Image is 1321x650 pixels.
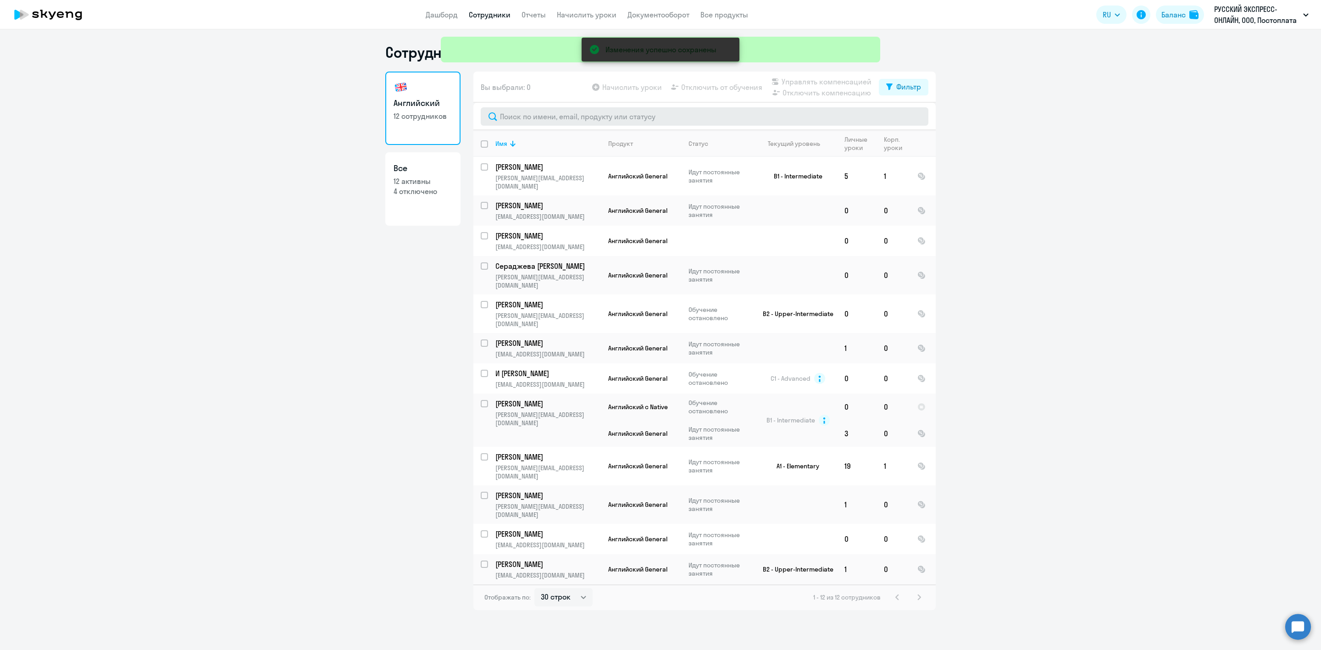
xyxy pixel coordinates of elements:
[495,529,599,539] p: [PERSON_NAME]
[495,571,600,579] p: [EMAIL_ADDRESS][DOMAIN_NAME]
[877,485,910,524] td: 0
[688,267,751,283] p: Идут постоянные занятия
[385,72,461,145] a: Английский12 сотрудников
[837,157,877,195] td: 5
[877,420,910,447] td: 0
[884,135,910,152] div: Корп. уроки
[495,243,600,251] p: [EMAIL_ADDRESS][DOMAIN_NAME]
[877,226,910,256] td: 0
[1096,6,1127,24] button: RU
[688,340,751,356] p: Идут постоянные занятия
[1103,9,1111,20] span: RU
[495,174,600,190] p: [PERSON_NAME][EMAIL_ADDRESS][DOMAIN_NAME]
[608,535,667,543] span: Английский General
[495,529,600,539] a: [PERSON_NAME]
[608,139,633,148] div: Продукт
[837,256,877,294] td: 0
[688,458,751,474] p: Идут постоянные занятия
[608,172,667,180] span: Английский General
[837,524,877,554] td: 0
[688,306,751,322] p: Обучение остановлено
[688,139,708,148] div: Статус
[495,452,599,462] p: [PERSON_NAME]
[688,425,751,442] p: Идут постоянные занятия
[837,294,877,333] td: 0
[752,157,837,195] td: B1 - Intermediate
[495,338,599,348] p: [PERSON_NAME]
[385,43,467,61] h1: Сотрудники
[877,394,910,420] td: 0
[495,212,600,221] p: [EMAIL_ADDRESS][DOMAIN_NAME]
[484,593,531,601] span: Отображать по:
[688,370,751,387] p: Обучение остановлено
[608,344,667,352] span: Английский General
[385,152,461,226] a: Все12 активны4 отключено
[394,186,452,196] p: 4 отключено
[495,162,599,172] p: [PERSON_NAME]
[495,231,599,241] p: [PERSON_NAME]
[752,447,837,485] td: A1 - Elementary
[495,399,600,409] a: [PERSON_NAME]
[608,374,667,383] span: Английский General
[495,139,507,148] div: Имя
[766,416,815,424] span: B1 - Intermediate
[837,447,877,485] td: 19
[495,311,600,328] p: [PERSON_NAME][EMAIL_ADDRESS][DOMAIN_NAME]
[394,162,452,174] h3: Все
[495,261,599,271] p: Сераджева [PERSON_NAME]
[495,411,600,427] p: [PERSON_NAME][EMAIL_ADDRESS][DOMAIN_NAME]
[495,200,599,211] p: [PERSON_NAME]
[608,403,668,411] span: Английский с Native
[688,202,751,219] p: Идут постоянные занятия
[495,162,600,172] a: [PERSON_NAME]
[877,195,910,226] td: 0
[688,561,751,578] p: Идут постоянные занятия
[688,531,751,547] p: Идут постоянные занятия
[495,139,600,148] div: Имя
[495,368,600,378] a: И [PERSON_NAME]
[394,80,408,94] img: english
[495,380,600,389] p: [EMAIL_ADDRESS][DOMAIN_NAME]
[605,44,716,55] div: Изменения успешно сохранены
[495,399,599,409] p: [PERSON_NAME]
[495,300,599,310] p: [PERSON_NAME]
[495,559,600,569] a: [PERSON_NAME]
[759,139,837,148] div: Текущий уровень
[495,338,600,348] a: [PERSON_NAME]
[752,554,837,584] td: B2 - Upper-Intermediate
[771,374,810,383] span: C1 - Advanced
[495,490,600,500] a: [PERSON_NAME]
[837,394,877,420] td: 0
[837,363,877,394] td: 0
[608,271,667,279] span: Английский General
[813,593,881,601] span: 1 - 12 из 12 сотрудников
[495,368,599,378] p: И [PERSON_NAME]
[877,294,910,333] td: 0
[495,490,599,500] p: [PERSON_NAME]
[608,206,667,215] span: Английский General
[608,500,667,509] span: Английский General
[495,200,600,211] a: [PERSON_NAME]
[1210,4,1313,26] button: РУССКИЙ ЭКСПРЕСС-ОНЛАЙН, ООО, Постоплата СФ 50/50
[688,496,751,513] p: Идут постоянные занятия
[877,256,910,294] td: 0
[481,82,531,93] span: Вы выбрали: 0
[608,429,667,438] span: Английский General
[495,502,600,519] p: [PERSON_NAME][EMAIL_ADDRESS][DOMAIN_NAME]
[495,300,600,310] a: [PERSON_NAME]
[394,176,452,186] p: 12 активны
[1189,10,1199,19] img: balance
[495,231,600,241] a: [PERSON_NAME]
[837,333,877,363] td: 1
[877,554,910,584] td: 0
[688,168,751,184] p: Идут постоянные занятия
[608,565,667,573] span: Английский General
[426,10,458,19] a: Дашборд
[752,294,837,333] td: B2 - Upper-Intermediate
[837,226,877,256] td: 0
[608,237,667,245] span: Английский General
[877,363,910,394] td: 0
[1156,6,1204,24] button: Балансbalance
[495,559,599,569] p: [PERSON_NAME]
